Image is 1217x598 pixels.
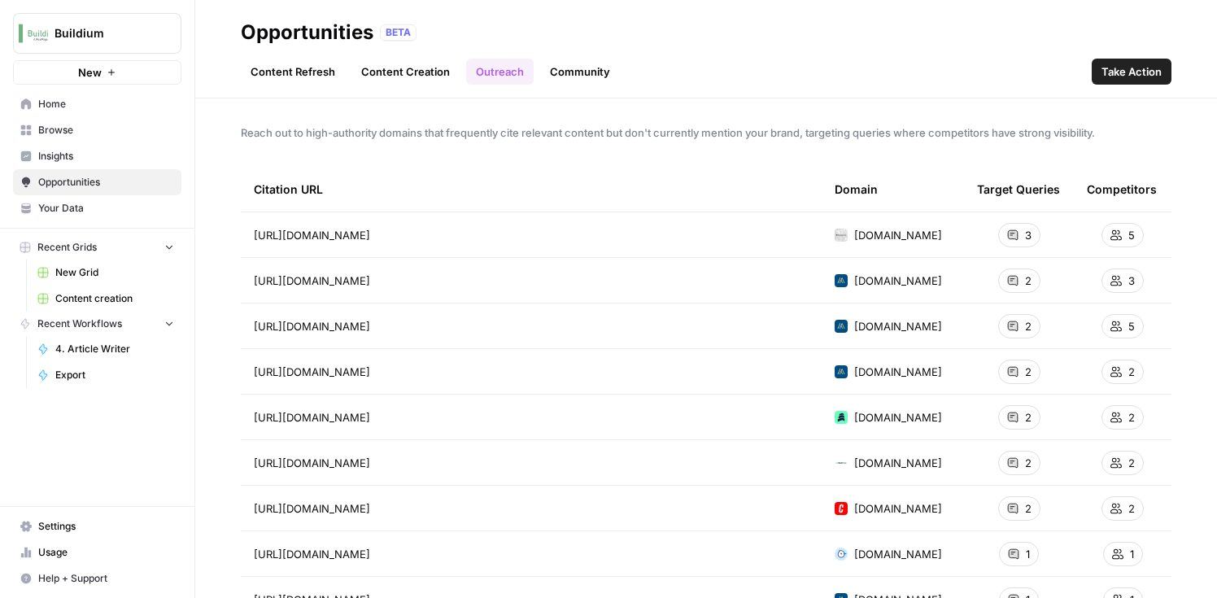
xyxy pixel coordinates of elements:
[254,273,370,289] span: [URL][DOMAIN_NAME]
[854,455,942,471] span: [DOMAIN_NAME]
[977,167,1060,212] div: Target Queries
[38,571,174,586] span: Help + Support
[38,545,174,560] span: Usage
[38,175,174,190] span: Opportunities
[241,124,1171,141] span: Reach out to high-authority domains that frequently cite relevant content but don't currently men...
[254,318,370,334] span: [URL][DOMAIN_NAME]
[835,229,848,242] img: rq4vtqwp4by8jlbjda5wb6jo3jzb
[1025,409,1032,426] span: 2
[13,91,181,117] a: Home
[254,167,809,212] div: Citation URL
[854,273,942,289] span: [DOMAIN_NAME]
[13,117,181,143] a: Browse
[1128,364,1135,380] span: 2
[835,411,848,424] img: wvrg9h7i44r6f7dk2fd9nf07880c
[19,19,48,48] img: Buildium Logo
[1092,59,1171,85] button: Take Action
[13,513,181,539] a: Settings
[1025,364,1032,380] span: 2
[854,227,942,243] span: [DOMAIN_NAME]
[854,546,942,562] span: [DOMAIN_NAME]
[835,502,848,515] img: 87pm249lo2kddd7m5r7plynsnpkg
[466,59,534,85] a: Outreach
[1128,500,1135,517] span: 2
[1026,546,1030,562] span: 1
[1128,273,1135,289] span: 3
[13,565,181,591] button: Help + Support
[13,539,181,565] a: Usage
[1087,167,1157,212] div: Competitors
[55,342,174,356] span: 4. Article Writer
[351,59,460,85] a: Content Creation
[241,20,373,46] div: Opportunities
[835,274,848,287] img: ugp73qtcq4n13qw2q61yn9jtogxz
[37,240,97,255] span: Recent Grids
[254,364,370,380] span: [URL][DOMAIN_NAME]
[835,167,878,212] div: Domain
[1025,273,1032,289] span: 2
[30,362,181,388] a: Export
[835,456,848,469] img: 8iijkyk3m6zp02a68gz3swgzpu9g
[241,59,345,85] a: Content Refresh
[13,235,181,260] button: Recent Grids
[254,500,370,517] span: [URL][DOMAIN_NAME]
[835,548,848,561] img: v864r4xl5dvc8sidnzu8wrk8v4oa
[835,320,848,333] img: ugp73qtcq4n13qw2q61yn9jtogxz
[1025,318,1032,334] span: 2
[254,409,370,426] span: [URL][DOMAIN_NAME]
[55,368,174,382] span: Export
[1128,227,1135,243] span: 5
[13,13,181,54] button: Workspace: Buildium
[30,336,181,362] a: 4. Article Writer
[55,25,153,41] span: Buildium
[1025,227,1032,243] span: 3
[13,169,181,195] a: Opportunities
[38,123,174,137] span: Browse
[540,59,620,85] a: Community
[30,260,181,286] a: New Grid
[1101,63,1162,80] span: Take Action
[854,409,942,426] span: [DOMAIN_NAME]
[38,201,174,216] span: Your Data
[254,546,370,562] span: [URL][DOMAIN_NAME]
[1128,409,1135,426] span: 2
[13,143,181,169] a: Insights
[1130,546,1134,562] span: 1
[1128,318,1135,334] span: 5
[254,455,370,471] span: [URL][DOMAIN_NAME]
[1128,455,1135,471] span: 2
[835,365,848,378] img: ugp73qtcq4n13qw2q61yn9jtogxz
[38,149,174,164] span: Insights
[13,60,181,85] button: New
[254,227,370,243] span: [URL][DOMAIN_NAME]
[854,318,942,334] span: [DOMAIN_NAME]
[13,312,181,336] button: Recent Workflows
[55,265,174,280] span: New Grid
[380,24,417,41] div: BETA
[38,519,174,534] span: Settings
[55,291,174,306] span: Content creation
[78,64,102,81] span: New
[30,286,181,312] a: Content creation
[37,316,122,331] span: Recent Workflows
[13,195,181,221] a: Your Data
[1025,500,1032,517] span: 2
[1025,455,1032,471] span: 2
[854,500,942,517] span: [DOMAIN_NAME]
[854,364,942,380] span: [DOMAIN_NAME]
[38,97,174,111] span: Home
